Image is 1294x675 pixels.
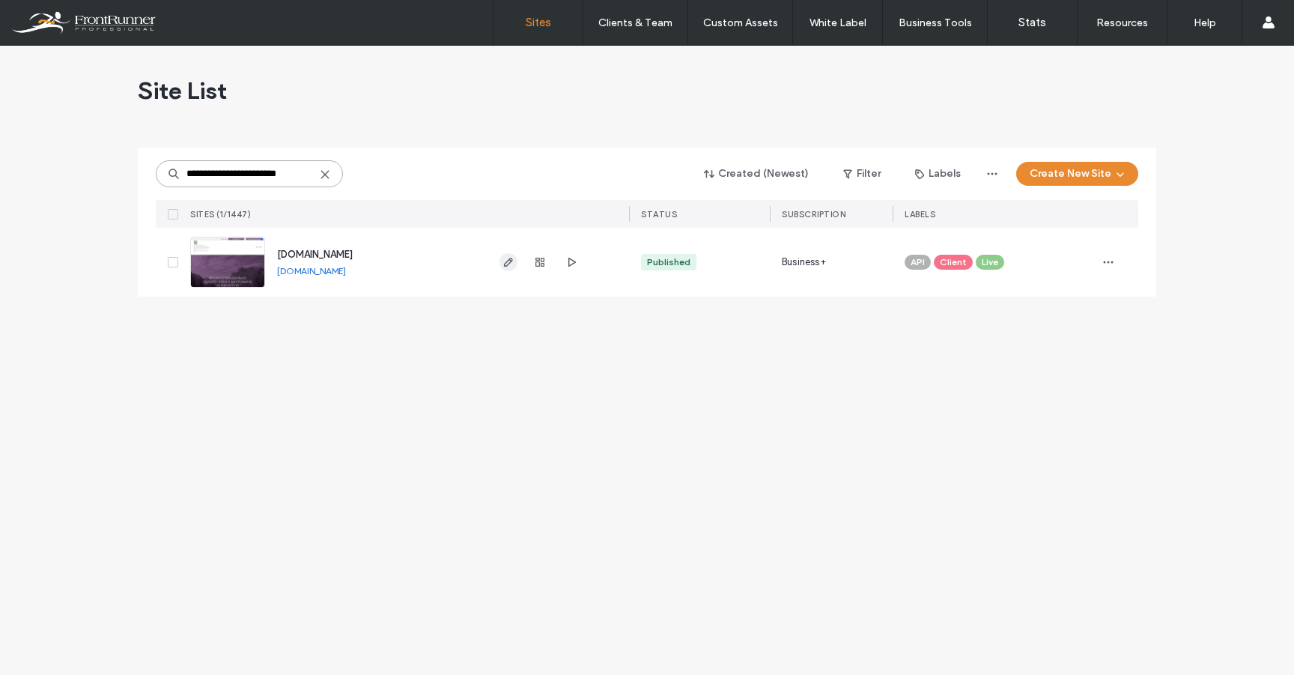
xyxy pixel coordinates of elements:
a: [DOMAIN_NAME] [277,249,353,260]
label: Resources [1096,16,1148,29]
span: SITES (1/1447) [190,209,251,220]
button: Create New Site [1016,162,1138,186]
label: Sites [526,16,551,29]
a: [DOMAIN_NAME] [277,265,346,276]
button: Labels [902,162,974,186]
label: White Label [809,16,866,29]
span: Help [34,10,65,24]
button: Created (Newest) [691,162,822,186]
label: Help [1194,16,1216,29]
span: API [911,255,925,269]
div: Published [647,255,690,269]
span: Client [940,255,967,269]
label: Stats [1018,16,1046,29]
span: STATUS [641,209,677,220]
button: Filter [828,162,896,186]
label: Custom Assets [703,16,778,29]
span: Live [982,255,998,269]
label: Clients & Team [598,16,672,29]
span: SUBSCRIPTION [782,209,845,220]
label: Business Tools [899,16,972,29]
span: Site List [138,76,227,106]
span: LABELS [905,209,935,220]
span: Business+ [782,255,826,270]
